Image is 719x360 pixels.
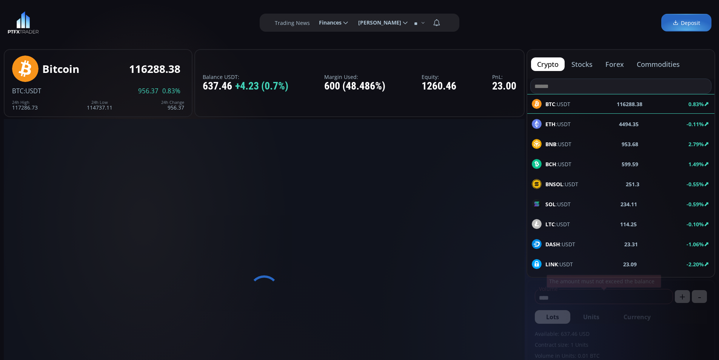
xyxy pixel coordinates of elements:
[687,261,704,268] b: -2.20%
[545,140,571,148] span: :USDT
[531,57,565,71] button: crypto
[545,120,571,128] span: :USDT
[545,201,556,208] b: SOL
[12,100,38,105] div: 24h High
[545,240,575,248] span: :USDT
[161,100,184,105] div: 24h Change
[275,19,310,27] label: Trading News
[545,221,555,228] b: LTC
[324,80,385,92] div: 600 (48.486%)
[138,88,159,94] span: 956.37
[687,241,704,248] b: -1.06%
[622,140,638,148] b: 953.68
[687,181,704,188] b: -0.55%
[565,57,599,71] button: stocks
[619,120,639,128] b: 4494.35
[687,221,704,228] b: -0.10%
[324,74,385,80] label: Margin Used:
[87,100,112,105] div: 24h Low
[623,260,637,268] b: 23.09
[545,261,558,268] b: LINK
[161,100,184,110] div: 956.37
[622,160,638,168] b: 599.59
[314,15,342,30] span: Finances
[545,180,578,188] span: :USDT
[545,241,560,248] b: DASH
[673,19,700,27] span: Deposit
[545,260,573,268] span: :USDT
[624,240,638,248] b: 23.31
[492,80,516,92] div: 23.00
[631,57,686,71] button: commodities
[203,74,288,80] label: Balance USDT:
[353,15,401,30] span: [PERSON_NAME]
[8,11,39,34] img: LOGO
[545,200,571,208] span: :USDT
[545,121,556,128] b: ETH
[620,220,637,228] b: 114.25
[620,200,637,208] b: 234.11
[235,80,288,92] span: +4.23 (0.7%)
[203,80,288,92] div: 637.46
[492,74,516,80] label: PnL:
[545,181,563,188] b: BNSOL
[687,121,704,128] b: -0.11%
[545,160,571,168] span: :USDT
[687,201,704,208] b: -0.59%
[42,63,79,75] div: Bitcoin
[545,161,556,168] b: BCH
[688,161,704,168] b: 1.49%
[87,100,112,110] div: 114737.11
[661,14,711,32] a: Deposit
[545,220,570,228] span: :USDT
[422,80,456,92] div: 1260.46
[12,87,24,95] span: BTC
[599,57,630,71] button: forex
[12,100,38,110] div: 117286.73
[422,74,456,80] label: Equity:
[688,141,704,148] b: 2.79%
[626,180,639,188] b: 251.3
[24,87,41,95] span: :USDT
[545,141,556,148] b: BNB
[129,63,180,75] div: 116288.38
[162,88,180,94] span: 0.83%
